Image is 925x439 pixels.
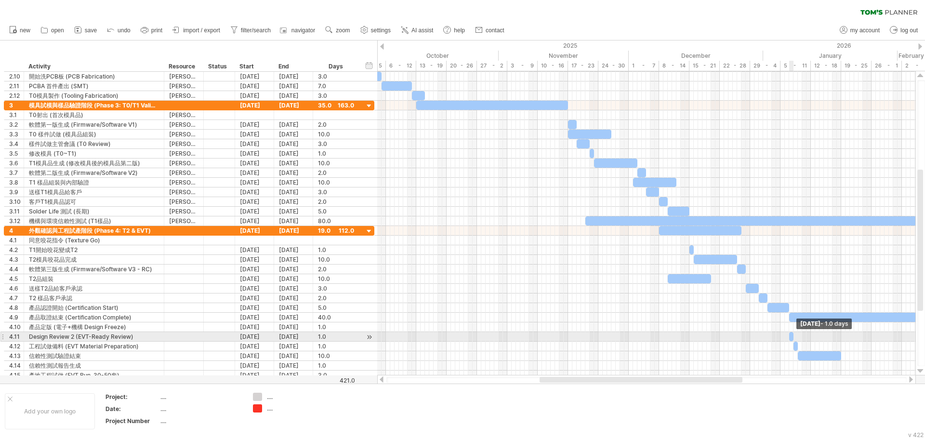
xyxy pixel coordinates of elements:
div: Days [313,62,358,71]
a: new [7,24,33,37]
div: 10.0 [318,159,354,168]
div: .... [267,393,319,401]
div: 3.11 [9,207,24,216]
div: Add your own logo [5,393,95,429]
div: 3.0 [318,139,354,148]
div: [DATE] [235,178,274,187]
div: [DATE] [235,361,274,370]
div: [DATE] [274,168,313,177]
div: 4.14 [9,361,24,370]
div: [DATE] [235,342,274,351]
div: 客戶T1模具品認可 [29,197,159,206]
div: T2模具咬花品完成 [29,255,159,264]
div: [DATE] [274,72,313,81]
a: settings [358,24,394,37]
span: undo [118,27,131,34]
div: 6 - 12 [386,61,416,71]
div: 3.5 [9,149,24,158]
div: 機構與環境信賴性測試 (T1樣品) [29,216,159,226]
div: 1.0 [318,361,354,370]
div: Resource [169,62,198,71]
div: 26 - 1 [872,61,902,71]
div: Project Number [106,417,159,425]
div: [DATE] [274,303,313,312]
a: open [38,24,67,37]
div: Project: [106,393,159,401]
div: 3.0 [318,371,354,380]
div: 3 - 9 [507,61,538,71]
div: [PERSON_NAME] [169,178,198,187]
div: [DATE] [235,159,274,168]
div: 信賴性測試報告生成 [29,361,159,370]
div: 27 - 2 [477,61,507,71]
div: [DATE] [235,284,274,293]
div: [PERSON_NAME] [169,187,198,197]
div: [DATE] [235,91,274,100]
div: 3.0 [318,284,354,293]
div: 4.10 [9,322,24,332]
div: 5.0 [318,303,354,312]
div: 3.8 [9,178,24,187]
div: 3.12 [9,216,24,226]
span: - 1.0 days [820,320,848,327]
div: 同意咬花指令 (Texture Go) [29,236,159,245]
div: 35.0 [318,101,354,110]
a: contact [473,24,507,37]
div: [DATE] [274,197,313,206]
div: [PERSON_NAME] [169,130,198,139]
div: [DATE] [274,216,313,226]
div: [DATE] [235,207,274,216]
div: 2.0 [318,265,354,274]
span: new [20,27,30,34]
a: zoom [323,24,353,37]
div: 10.0 [318,178,354,187]
div: [PERSON_NAME] [169,216,198,226]
div: [DATE] [274,187,313,197]
div: 3.0 [318,187,354,197]
div: 開始洗PCB板 (PCB Fabrication) [29,72,159,81]
span: my account [850,27,880,34]
div: 送樣T1模具品給客戶 [29,187,159,197]
div: scroll to activity [365,332,374,342]
div: January 2026 [763,51,898,61]
div: [DATE] [235,187,274,197]
div: [DATE] [235,81,274,91]
a: AI assist [398,24,436,37]
div: [DATE] [235,139,274,148]
a: import / export [170,24,223,37]
div: [PERSON_NAME] [169,120,198,129]
div: 產品定版 (電子+機構 Design Freeze) [29,322,159,332]
div: .... [267,404,319,412]
div: v 422 [908,431,924,439]
div: 2.12 [9,91,24,100]
div: 2.10 [9,72,24,81]
div: 1.0 [318,322,354,332]
div: [DATE] [235,130,274,139]
div: 2.0 [318,197,354,206]
a: filter/search [228,24,274,37]
a: log out [887,24,921,37]
div: 15 - 21 [689,61,720,71]
div: PCBA 首件產出 (SMT) [29,81,159,91]
div: 2.11 [9,81,24,91]
div: [PERSON_NAME] [169,72,198,81]
div: T0 樣件試做 (模具品組裝) [29,130,159,139]
div: 3 [9,101,24,110]
div: [DATE] [235,313,274,322]
div: 80.0 [318,216,354,226]
div: Solder Life 測試 (長期) [29,207,159,216]
div: 3.7 [9,168,24,177]
div: 24 - 30 [598,61,629,71]
div: 10.0 [318,351,354,360]
div: 2.0 [318,293,354,303]
div: T1模具品生成 (修改模具後的模具品第二版) [29,159,159,168]
div: [DATE] [235,72,274,81]
div: [DATE] [274,226,313,235]
div: 3.0 [318,72,354,81]
div: 4.4 [9,265,24,274]
div: T0射出 (首次模具品) [29,110,159,120]
div: 產地工程試做 (EVT Run, 30-50套) [29,371,159,380]
div: 10.0 [318,274,354,283]
div: 19 - 25 [841,61,872,71]
div: [PERSON_NAME] [169,81,198,91]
